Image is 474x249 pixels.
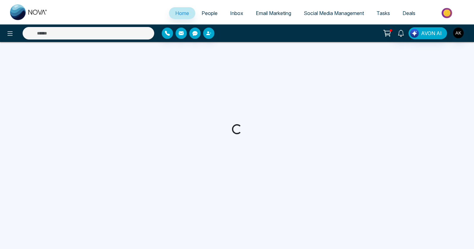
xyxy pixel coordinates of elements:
[370,7,396,19] a: Tasks
[304,10,364,16] span: Social Media Management
[175,10,189,16] span: Home
[298,7,370,19] a: Social Media Management
[10,4,48,20] img: Nova CRM Logo
[250,7,298,19] a: Email Marketing
[403,10,415,16] span: Deals
[425,6,470,20] img: Market-place.gif
[408,27,447,39] button: AVON AI
[377,10,390,16] span: Tasks
[202,10,218,16] span: People
[195,7,224,19] a: People
[421,29,442,37] span: AVON AI
[224,7,250,19] a: Inbox
[256,10,291,16] span: Email Marketing
[396,7,422,19] a: Deals
[410,29,419,38] img: Lead Flow
[230,10,243,16] span: Inbox
[453,28,464,38] img: User Avatar
[169,7,195,19] a: Home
